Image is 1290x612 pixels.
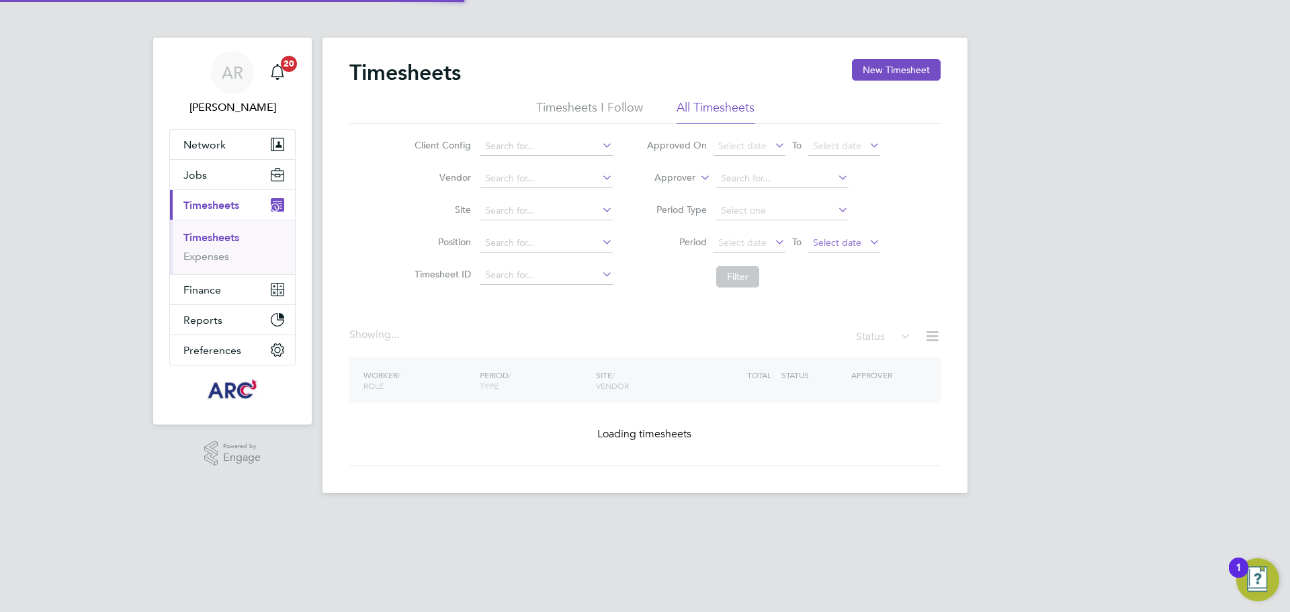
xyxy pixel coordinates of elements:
[170,190,295,220] button: Timesheets
[411,236,471,248] label: Position
[716,202,849,220] input: Select one
[646,139,707,151] label: Approved On
[349,59,461,86] h2: Timesheets
[183,250,229,263] a: Expenses
[788,233,806,251] span: To
[411,204,471,216] label: Site
[480,169,613,188] input: Search for...
[1236,558,1279,601] button: Open Resource Center, 1 new notification
[170,160,295,189] button: Jobs
[169,51,296,116] a: AR[PERSON_NAME]
[170,130,295,159] button: Network
[183,283,221,296] span: Finance
[856,328,914,347] div: Status
[813,236,861,249] span: Select date
[223,441,261,452] span: Powered by
[169,379,296,400] a: Go to home page
[718,236,767,249] span: Select date
[169,99,296,116] span: Abbie Ross
[411,171,471,183] label: Vendor
[480,137,613,156] input: Search for...
[183,344,241,357] span: Preferences
[170,335,295,365] button: Preferences
[716,266,759,288] button: Filter
[391,328,399,341] span: ...
[718,140,767,152] span: Select date
[281,56,297,72] span: 20
[677,99,755,124] li: All Timesheets
[716,169,849,188] input: Search for...
[206,379,260,400] img: arcgroup-logo-retina.png
[813,140,861,152] span: Select date
[183,138,226,151] span: Network
[411,139,471,151] label: Client Config
[153,38,312,425] nav: Main navigation
[852,59,941,81] button: New Timesheet
[411,268,471,280] label: Timesheet ID
[635,171,695,185] label: Approver
[536,99,643,124] li: Timesheets I Follow
[170,275,295,304] button: Finance
[480,266,613,285] input: Search for...
[349,328,402,342] div: Showing
[480,202,613,220] input: Search for...
[222,64,243,81] span: AR
[183,169,207,181] span: Jobs
[264,51,291,94] a: 20
[170,220,295,274] div: Timesheets
[204,441,261,466] a: Powered byEngage
[183,199,239,212] span: Timesheets
[170,305,295,335] button: Reports
[646,204,707,216] label: Period Type
[183,314,222,326] span: Reports
[223,452,261,464] span: Engage
[788,136,806,154] span: To
[480,234,613,253] input: Search for...
[1236,568,1242,585] div: 1
[646,236,707,248] label: Period
[183,231,239,244] a: Timesheets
